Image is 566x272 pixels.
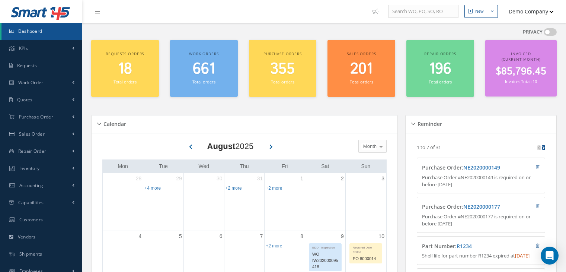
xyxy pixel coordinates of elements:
[116,162,129,171] a: Monday
[417,144,441,151] p: 1 to 7 of 31
[350,79,373,85] small: Total orders
[345,173,386,231] td: August 3, 2025
[263,51,302,56] span: Purchase orders
[347,51,376,56] span: Sales orders
[249,40,317,97] a: Purchase orders 355 Total orders
[463,164,500,171] a: NE2020000149
[429,79,452,85] small: Total orders
[455,243,472,250] span: :
[422,174,540,189] p: Purchase Order #NE2020000149 is required on or before [DATE]
[189,51,218,56] span: Work orders
[207,142,236,151] b: August
[350,254,382,263] div: PO 8000014
[19,182,44,189] span: Accounting
[17,97,33,103] span: Quotes
[226,186,242,191] a: Show 2 more events
[1,23,82,40] a: Dashboard
[265,173,305,231] td: August 1, 2025
[134,173,143,184] a: July 28, 2025
[339,231,345,242] a: August 9, 2025
[309,244,341,250] div: EDD - Inspection
[485,40,557,97] a: Invoiced (Current Month) $85,796.45 Invoices Total: 10
[462,203,500,210] span: :
[280,162,289,171] a: Friday
[170,40,238,97] a: Work orders 661 Total orders
[197,162,211,171] a: Wednesday
[422,252,540,260] p: Shelf life for part number R1234 expired at
[137,231,143,242] a: August 4, 2025
[359,162,372,171] a: Sunday
[305,173,346,231] td: August 2, 2025
[339,173,345,184] a: August 2, 2025
[193,58,215,80] span: 661
[101,118,126,127] h5: Calendar
[429,58,451,80] span: 196
[388,5,458,18] input: Search WO, PO, SO, RO
[361,143,377,150] span: Month
[327,40,395,97] a: Sales orders 201 Total orders
[462,164,500,171] span: :
[422,204,508,210] h4: Purchase Order
[18,79,44,86] span: Work Order
[299,231,305,242] a: August 8, 2025
[475,8,484,15] div: New
[350,58,372,80] span: 201
[496,64,546,79] span: $85,796.45
[266,243,282,249] a: Show 2 more events
[502,57,541,62] span: (Current Month)
[422,243,508,250] h4: Part Number
[309,250,341,271] div: WO IW202000095418
[424,51,456,56] span: Repair orders
[271,79,294,85] small: Total orders
[19,45,28,51] span: KPIs
[515,252,530,259] span: [DATE]
[463,203,500,210] a: NE2020000177
[457,243,472,250] a: R1234
[144,186,161,191] a: Show 4 more events
[256,173,265,184] a: July 31, 2025
[18,148,47,154] span: Repair Order
[350,244,382,254] div: Required Date - Edited
[178,231,183,242] a: August 5, 2025
[91,40,159,97] a: Requests orders 18 Total orders
[183,173,224,231] td: July 30, 2025
[511,51,531,56] span: Invoiced
[523,28,543,36] label: PRIVACY
[19,216,43,223] span: Customers
[103,173,143,231] td: July 28, 2025
[238,162,250,171] a: Thursday
[259,231,265,242] a: August 7, 2025
[19,131,45,137] span: Sales Order
[118,58,132,80] span: 18
[502,4,554,19] button: Demo Company
[422,213,540,228] p: Purchase Order #NE2020000177 is required on or before [DATE]
[17,62,37,69] span: Requests
[207,140,254,152] div: 2025
[18,234,36,240] span: Vendors
[422,165,508,171] h4: Purchase Order
[106,51,144,56] span: Requests orders
[320,162,330,171] a: Saturday
[143,173,184,231] td: July 29, 2025
[18,199,44,206] span: Capabilities
[299,173,305,184] a: August 1, 2025
[266,186,282,191] a: Show 2 more events
[218,231,224,242] a: August 6, 2025
[18,28,42,34] span: Dashboard
[270,58,295,80] span: 355
[224,173,265,231] td: July 31, 2025
[19,165,40,171] span: Inventory
[464,5,498,18] button: New
[505,79,537,84] small: Invoices Total: 10
[415,118,442,127] h5: Reminder
[113,79,137,85] small: Total orders
[157,162,169,171] a: Tuesday
[541,247,559,265] div: Open Intercom Messenger
[215,173,224,184] a: July 30, 2025
[192,79,215,85] small: Total orders
[175,173,183,184] a: July 29, 2025
[377,231,386,242] a: August 10, 2025
[19,251,42,257] span: Shipments
[380,173,386,184] a: August 3, 2025
[406,40,474,97] a: Repair orders 196 Total orders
